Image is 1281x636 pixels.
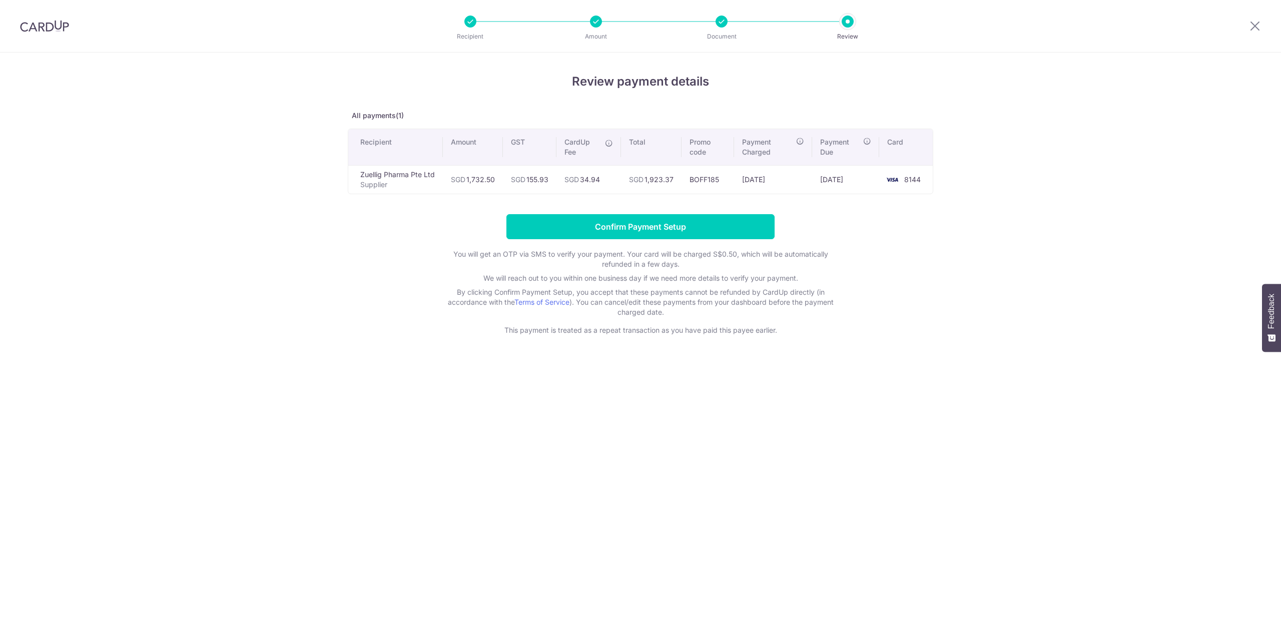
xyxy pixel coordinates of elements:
[621,129,682,165] th: Total
[564,137,600,157] span: CardUp Fee
[742,137,793,157] span: Payment Charged
[682,129,734,165] th: Promo code
[20,20,69,32] img: CardUp
[348,111,933,121] p: All payments(1)
[1262,284,1281,352] button: Feedback - Show survey
[514,298,569,306] a: Terms of Service
[811,32,885,42] p: Review
[440,287,841,317] p: By clicking Confirm Payment Setup, you accept that these payments cannot be refunded by CardUp di...
[503,165,556,194] td: 155.93
[440,325,841,335] p: This payment is treated as a repeat transaction as you have paid this payee earlier.
[443,165,503,194] td: 1,732.50
[682,165,734,194] td: BOFF185
[348,165,443,194] td: Zuellig Pharma Pte Ltd
[904,175,921,184] span: 8144
[685,32,759,42] p: Document
[348,129,443,165] th: Recipient
[882,174,902,186] img: <span class="translation_missing" title="translation missing: en.account_steps.new_confirm_form.b...
[559,32,633,42] p: Amount
[360,180,435,190] p: Supplier
[621,165,682,194] td: 1,923.37
[443,129,503,165] th: Amount
[556,165,621,194] td: 34.94
[503,129,556,165] th: GST
[440,273,841,283] p: We will reach out to you within one business day if we need more details to verify your payment.
[1267,294,1276,329] span: Feedback
[348,73,933,91] h4: Review payment details
[734,165,812,194] td: [DATE]
[629,175,644,184] span: SGD
[440,249,841,269] p: You will get an OTP via SMS to verify your payment. Your card will be charged S$0.50, which will ...
[451,175,465,184] span: SGD
[820,137,860,157] span: Payment Due
[564,175,579,184] span: SGD
[511,175,525,184] span: SGD
[506,214,775,239] input: Confirm Payment Setup
[812,165,879,194] td: [DATE]
[433,32,507,42] p: Recipient
[879,129,933,165] th: Card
